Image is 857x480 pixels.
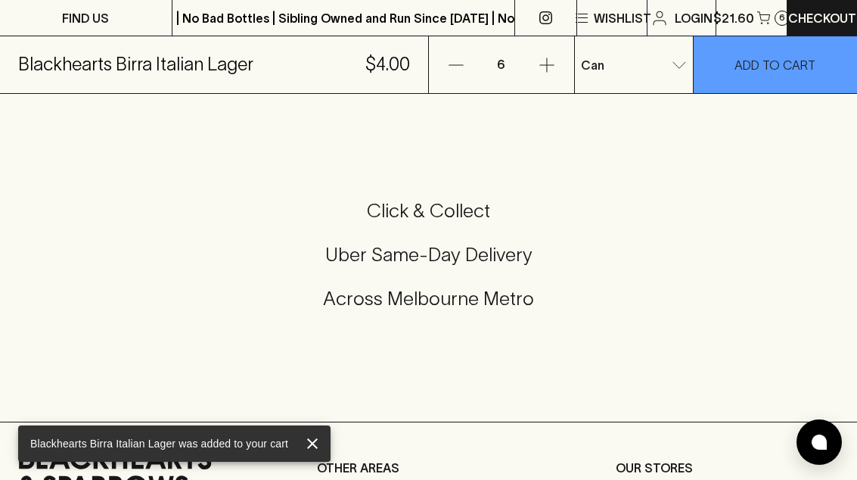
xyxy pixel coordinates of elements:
[18,198,839,223] h5: Click & Collect
[675,9,713,27] p: Login
[18,286,839,311] h5: Across Melbourne Metro
[18,138,839,391] div: Call to action block
[779,14,785,22] p: 6
[616,459,839,477] p: OUR STORES
[788,9,856,27] p: Checkout
[812,435,827,450] img: bubble-icon
[734,56,815,74] p: ADD TO CART
[483,36,520,93] p: 6
[18,242,839,267] h5: Uber Same-Day Delivery
[365,52,410,76] h5: $4.00
[317,459,540,477] p: OTHER AREAS
[30,430,288,457] div: Blackhearts Birra Italian Lager was added to your cart
[581,56,604,74] p: Can
[62,9,109,27] p: FIND US
[713,9,754,27] p: $21.60
[575,50,693,80] div: Can
[18,52,253,76] h5: Blackhearts Birra Italian Lager
[300,432,324,456] button: close
[594,9,651,27] p: Wishlist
